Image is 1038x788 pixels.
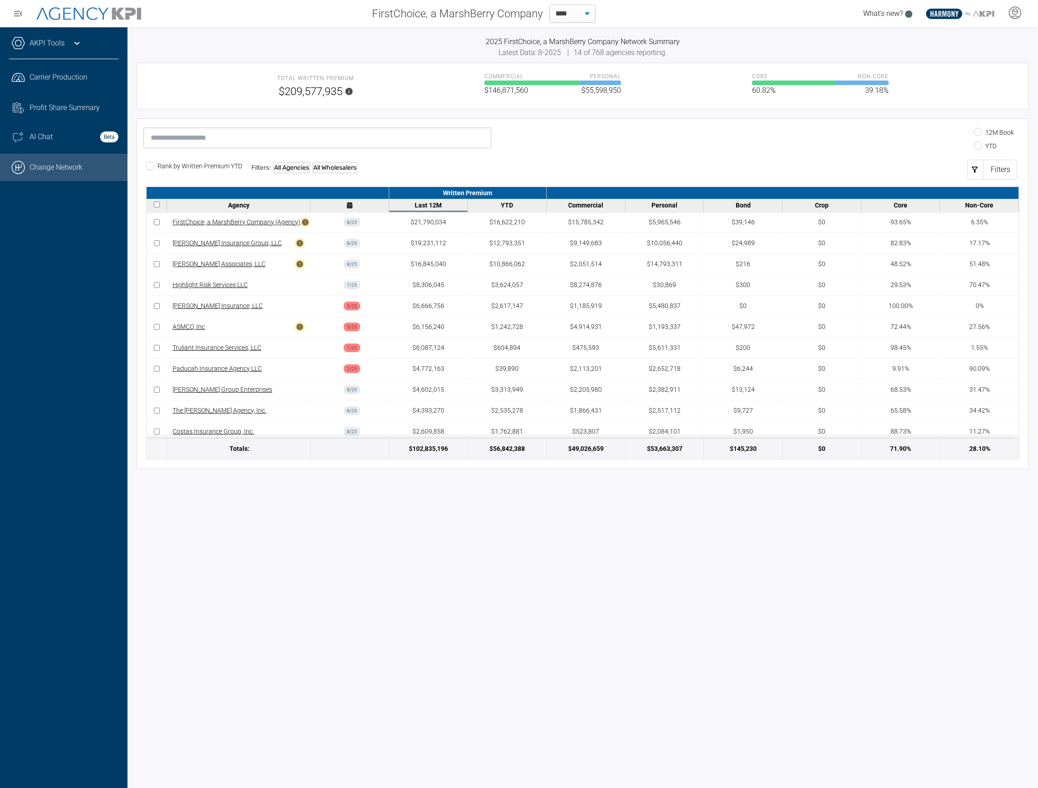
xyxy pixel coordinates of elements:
[173,259,265,269] a: [PERSON_NAME] Associates, LLC
[173,427,254,436] a: Costas Insurance Group, Inc.
[173,385,272,394] a: [PERSON_NAME] Group Enterprises
[412,301,444,311] div: $6,666,756
[971,217,988,227] div: 6.35%
[344,323,360,331] div: 5 / 25
[649,322,681,332] div: $1,193,337
[489,259,525,269] div: $10,866,062
[173,238,282,248] a: [PERSON_NAME] Insurance Group, LLC
[818,385,825,394] div: $0
[251,162,357,173] div: Filters:
[858,72,889,81] span: Non-core
[411,217,446,227] div: $21,790,034
[647,259,682,269] div: $14,793,311
[818,217,825,227] div: $0
[983,160,1017,180] div: Filters
[590,72,621,81] span: Personal
[942,202,1016,209] div: Non-Core
[277,83,354,100] span: $209,577,935
[494,343,520,353] div: $604,894
[736,259,750,269] div: $216
[344,427,360,436] div: 8 / 25
[146,162,242,170] label: Rank by Written Premium YTD
[491,322,523,332] div: $1,242,728
[491,427,523,436] div: $1,762,881
[570,406,602,415] div: $1,866,431
[818,364,825,374] div: $0
[392,202,465,209] div: Last 12M
[484,85,528,96] span: $146,871,560
[889,301,913,311] div: 100.00%
[30,72,87,83] span: Carrier Production
[732,322,755,332] div: $47,972
[890,217,911,227] div: 93.65%
[890,280,911,290] div: 29.53%
[818,259,825,269] div: $0
[344,302,360,310] div: 5 / 25
[736,343,750,353] div: $200
[173,280,248,290] a: Highlight Risk Services LLC
[344,218,360,227] div: 8 / 25
[345,86,353,97] svg: Note: Discrepancies may occur between the Network top cards and bottom table totals when not all ...
[570,238,602,248] div: $9,149,683
[732,238,755,248] div: $24,989
[173,322,205,332] a: ASMCO, Inc
[412,427,444,436] div: $2,609,858
[706,202,780,209] div: Bond
[818,444,825,454] div: $0
[574,48,667,57] span: 14 of 768 agencies reporting.
[137,47,1029,58] div: |
[736,280,750,290] div: $300
[344,406,360,415] div: 8 / 25
[628,202,702,209] div: Personal
[976,301,984,311] div: 0%
[890,343,911,353] div: 98.45%
[969,427,990,436] div: 11.27%
[732,217,755,227] div: $39,146
[969,322,990,332] div: 27.56%
[489,217,525,227] div: $16,622,210
[818,322,825,332] div: $0
[169,202,308,209] div: Agency
[173,217,300,227] a: FirstChoice, a MarshBerry Company (Agency)
[499,48,563,57] span: Latest Data: 8-2025
[892,364,909,374] div: 9.91%
[36,7,141,20] img: AgencyKPI
[173,301,263,311] a: [PERSON_NAME] Insurance, LLC
[312,162,357,173] div: All Wholesalers
[890,406,911,415] div: 65.58%
[30,102,100,113] span: Profit Share Summary
[411,259,446,269] div: $16,845,040
[344,260,360,268] div: 8 / 25
[412,322,444,332] div: $6,156,240
[863,9,903,18] span: What's new?
[818,238,825,248] div: $0
[173,364,262,374] a: Paducah Insurance Agency LLC
[570,301,602,311] div: $1,185,919
[412,385,444,394] div: $4,602,015
[344,364,360,373] div: 2 / 25
[649,385,681,394] div: $2,382,911
[409,444,448,454] div: $102,835,196
[864,202,937,209] div: Core
[649,301,681,311] div: $5,480,837
[752,85,776,96] span: 60.82%
[173,406,266,415] a: The [PERSON_NAME] Agency, Inc.
[890,427,911,436] div: 88.73%
[647,238,682,248] div: $10,056,440
[649,343,681,353] div: $5,611,331
[739,301,747,311] div: $0
[890,385,911,394] div: 68.53%
[344,239,360,248] div: 8 / 25
[491,301,523,311] div: $2,617,147
[621,37,680,46] span: Network Summary
[484,72,524,81] span: Commercial
[865,85,889,96] span: 39.18%
[344,385,360,394] div: 8 / 25
[890,322,911,332] div: 72.44%
[568,217,604,227] div: $15,785,342
[818,406,825,415] div: $0
[649,406,681,415] div: $2,517,112
[572,343,599,353] div: $475,593
[581,85,621,96] span: $55,598,950
[818,280,825,290] div: $0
